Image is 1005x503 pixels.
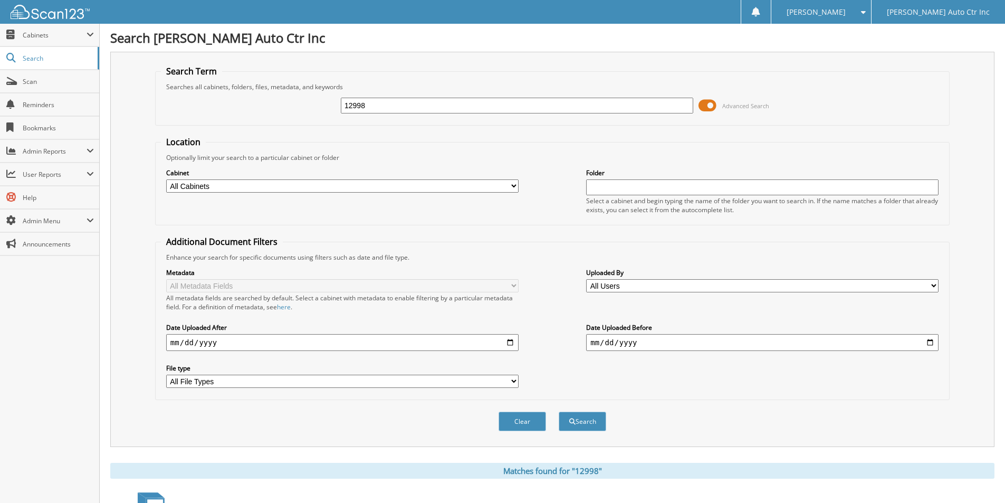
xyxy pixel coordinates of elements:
[161,153,944,162] div: Optionally limit your search to a particular cabinet or folder
[586,168,939,177] label: Folder
[161,65,222,77] legend: Search Term
[23,31,87,40] span: Cabinets
[499,412,546,431] button: Clear
[161,136,206,148] legend: Location
[277,302,291,311] a: here
[586,196,939,214] div: Select a cabinet and begin typing the name of the folder you want to search in. If the name match...
[166,364,519,373] label: File type
[161,82,944,91] div: Searches all cabinets, folders, files, metadata, and keywords
[787,9,846,15] span: [PERSON_NAME]
[23,216,87,225] span: Admin Menu
[23,170,87,179] span: User Reports
[110,29,994,46] h1: Search [PERSON_NAME] Auto Ctr Inc
[23,54,92,63] span: Search
[586,268,939,277] label: Uploaded By
[23,124,94,132] span: Bookmarks
[161,236,283,248] legend: Additional Document Filters
[161,253,944,262] div: Enhance your search for specific documents using filters such as date and file type.
[166,293,519,311] div: All metadata fields are searched by default. Select a cabinet with metadata to enable filtering b...
[23,240,94,249] span: Announcements
[586,323,939,332] label: Date Uploaded Before
[11,5,90,19] img: scan123-logo-white.svg
[23,100,94,109] span: Reminders
[23,193,94,202] span: Help
[166,323,519,332] label: Date Uploaded After
[23,147,87,156] span: Admin Reports
[586,334,939,351] input: end
[166,168,519,177] label: Cabinet
[23,77,94,86] span: Scan
[166,334,519,351] input: start
[559,412,606,431] button: Search
[110,463,994,479] div: Matches found for "12998"
[166,268,519,277] label: Metadata
[887,9,990,15] span: [PERSON_NAME] Auto Ctr Inc
[722,102,769,110] span: Advanced Search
